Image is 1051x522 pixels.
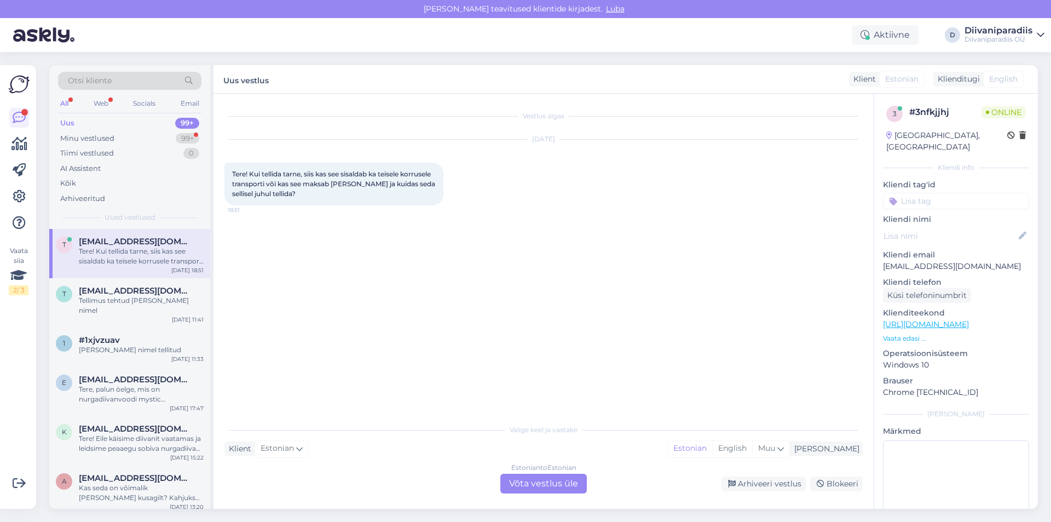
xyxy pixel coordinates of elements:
div: Vestlus algas [224,111,863,121]
p: [EMAIL_ADDRESS][DOMAIN_NAME] [883,261,1029,272]
p: Klienditeekond [883,307,1029,319]
div: Kas seda on võimalik [PERSON_NAME] kusagilt? Kahjuks ostetud pakendites [PERSON_NAME] ole. Kauplu... [79,483,204,503]
a: DiivaniparadiisDiivaniparadiis OÜ [965,26,1044,44]
div: Blokeeri [810,477,863,491]
span: 3 [893,110,897,118]
div: Arhiveeritud [60,193,105,204]
span: eret.k77@gmail.com [79,375,193,385]
div: 2 / 3 [9,285,28,295]
a: [URL][DOMAIN_NAME] [883,319,969,329]
span: terjevilms@hotmail.com [79,286,193,296]
input: Lisa nimi [883,230,1017,242]
span: t [62,290,66,298]
p: Märkmed [883,426,1029,437]
div: AI Assistent [60,163,101,174]
div: Vaata siia [9,246,28,295]
p: Kliendi telefon [883,277,1029,288]
div: Klienditugi [933,73,980,85]
input: Lisa tag [883,193,1029,209]
div: # 3nfkjjhj [909,106,981,119]
div: [PERSON_NAME] [790,443,859,455]
img: Askly Logo [9,74,30,95]
div: Aktiivne [852,25,919,45]
div: Web [91,96,111,111]
p: Windows 10 [883,359,1029,371]
div: Tiimi vestlused [60,148,114,159]
span: e [62,378,66,387]
div: [PERSON_NAME] nimel tellitud [79,345,204,355]
span: k [62,428,67,436]
div: Tere, palun öelge, mis on nurgadiivanvoodi mystic (396DVOMISTICNNEVE83) kanga vastupidavuse näita... [79,385,204,404]
div: [GEOGRAPHIC_DATA], [GEOGRAPHIC_DATA] [886,130,1007,153]
span: t [62,240,66,249]
div: [DATE] 11:41 [172,316,204,324]
span: aimi.andla@gmail.com [79,473,193,483]
div: Kõik [60,178,76,189]
span: a [62,477,67,485]
div: Kliendi info [883,163,1029,173]
div: Estonian to Estonian [511,463,576,473]
div: [DATE] 15:22 [170,454,204,462]
span: #1xjvzuav [79,335,120,345]
span: Tere! Kui tellida tarne, siis kas see sisaldab ka teisele korrusele transporti või kas see maksab... [232,170,437,198]
div: Võta vestlus üle [500,474,587,494]
span: teenus@gmail.com [79,237,193,246]
div: Klient [224,443,251,455]
span: Estonian [261,443,294,455]
div: Diivaniparadiis [965,26,1032,35]
div: D [945,27,960,43]
div: Minu vestlused [60,133,114,144]
p: Vaata edasi ... [883,334,1029,343]
p: Kliendi nimi [883,214,1029,225]
div: Küsi telefoninumbrit [883,288,971,303]
span: Estonian [885,73,919,85]
div: Tere! Eile käisime diivanit vaatamas ja leidsime peaaegu sobiva nurgadiivani PRESENT loodusvalges... [79,434,204,454]
div: 99+ [175,118,199,129]
span: 18:51 [228,206,269,214]
p: Operatsioonisüsteem [883,348,1029,359]
p: Brauser [883,375,1029,387]
label: Uus vestlus [223,72,269,87]
span: Muu [758,443,775,453]
div: Estonian [668,440,712,457]
span: Luba [603,4,628,14]
div: Email [178,96,201,111]
div: All [58,96,71,111]
div: Tellimus tehtud [PERSON_NAME] nimel [79,296,204,316]
p: Chrome [TECHNICAL_ID] [883,387,1029,398]
div: Klient [849,73,876,85]
div: Socials [131,96,158,111]
span: Otsi kliente [68,75,112,87]
p: Kliendi email [883,249,1029,261]
div: Tere! Kui tellida tarne, siis kas see sisaldab ka teisele korrusele transporti või kas see maksab... [79,246,204,266]
div: Diivaniparadiis OÜ [965,35,1032,44]
div: [DATE] [224,134,863,144]
span: Uued vestlused [105,213,155,222]
div: [DATE] 13:20 [170,503,204,511]
div: English [712,440,752,457]
div: 0 [183,148,199,159]
span: 1 [63,339,65,347]
div: Arhiveeri vestlus [721,477,806,491]
span: Online [981,106,1026,118]
p: Kliendi tag'id [883,179,1029,191]
div: [DATE] 11:33 [171,355,204,363]
div: Valige keel ja vastake [224,425,863,435]
div: Uus [60,118,74,129]
div: [DATE] 17:47 [170,404,204,412]
div: [PERSON_NAME] [883,409,1029,419]
div: 99+ [176,133,199,144]
div: [DATE] 18:51 [171,266,204,274]
span: katrine.m07@gmail.com [79,424,193,434]
span: English [989,73,1018,85]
